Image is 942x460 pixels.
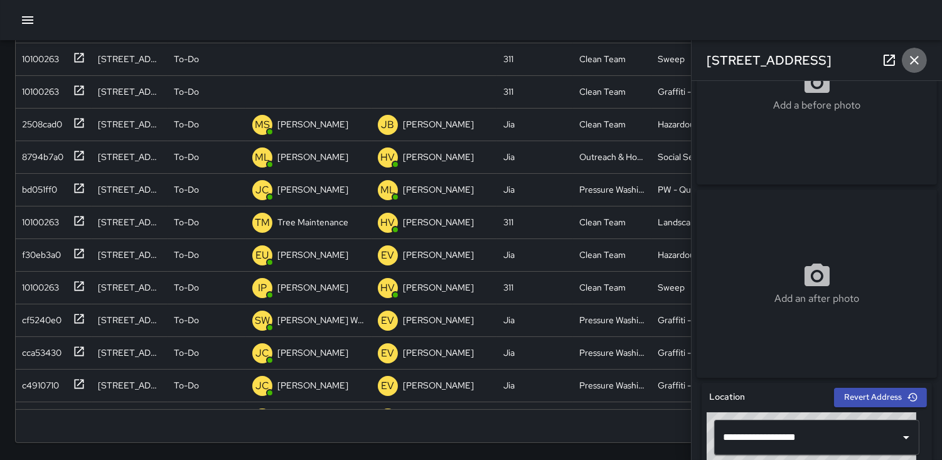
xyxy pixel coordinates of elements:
[98,151,161,163] div: 64a Harriet Street
[98,85,161,98] div: 96 6th Street
[255,346,269,361] p: JC
[98,183,161,196] div: 1 Taylor Street
[277,314,365,326] p: [PERSON_NAME] Weekly
[17,276,59,294] div: 10100263
[255,183,269,198] p: JC
[380,183,395,198] p: ML
[503,151,515,163] div: Jia
[174,281,199,294] p: To-Do
[579,346,645,359] div: Pressure Washing
[579,249,626,261] div: Clean Team
[17,309,62,326] div: cf5240e0
[382,248,395,263] p: EV
[382,346,395,361] p: EV
[579,281,626,294] div: Clean Team
[174,379,199,392] p: To-Do
[174,53,199,65] p: To-Do
[17,374,59,392] div: c4910710
[403,183,474,196] p: [PERSON_NAME]
[17,113,62,131] div: 2508cad0
[658,53,685,65] div: Sweep
[256,248,269,263] p: EU
[174,85,199,98] p: To-Do
[403,216,474,228] p: [PERSON_NAME]
[277,183,348,196] p: [PERSON_NAME]
[277,216,348,228] p: Tree Maintenance
[255,313,270,328] p: SW
[98,118,161,131] div: 1131 Mission Street
[382,378,395,393] p: EV
[98,216,161,228] div: 1185 Market Street
[17,178,57,196] div: bd051ff0
[658,151,724,163] div: Social Service Support
[17,407,63,424] div: 5b8b0a90
[382,117,395,132] p: JB
[255,215,270,230] p: TM
[277,379,348,392] p: [PERSON_NAME]
[381,215,395,230] p: HV
[658,183,724,196] div: PW - Quick Wash
[98,346,161,359] div: 440 Jessie Street
[658,118,724,131] div: Hazardous Waste
[503,118,515,131] div: Jia
[579,53,626,65] div: Clean Team
[658,216,724,228] div: Landscaping (DG & Weeds)
[17,80,59,98] div: 10100263
[403,379,474,392] p: [PERSON_NAME]
[17,146,63,163] div: 8794b7a0
[98,314,161,326] div: 1073 Market Street
[579,118,626,131] div: Clean Team
[403,151,474,163] p: [PERSON_NAME]
[258,281,267,296] p: IP
[382,313,395,328] p: EV
[503,379,515,392] div: Jia
[174,183,199,196] p: To-Do
[277,281,348,294] p: [PERSON_NAME]
[658,314,717,326] div: Graffiti - Public
[277,249,348,261] p: [PERSON_NAME]
[503,314,515,326] div: Jia
[255,117,270,132] p: MS
[579,379,645,392] div: Pressure Washing
[579,216,626,228] div: Clean Team
[658,281,685,294] div: Sweep
[503,85,513,98] div: 311
[658,346,717,359] div: Graffiti - Public
[579,85,626,98] div: Clean Team
[403,346,474,359] p: [PERSON_NAME]
[255,378,269,393] p: JC
[579,314,645,326] div: Pressure Washing
[255,150,270,165] p: ML
[277,151,348,163] p: [PERSON_NAME]
[381,281,395,296] p: HV
[17,211,59,228] div: 10100263
[503,183,515,196] div: Jia
[503,53,513,65] div: 311
[503,249,515,261] div: Jia
[658,249,724,261] div: Hazardous Waste
[174,118,199,131] p: To-Do
[17,341,62,359] div: cca53430
[503,216,513,228] div: 311
[17,48,59,65] div: 10100263
[579,183,645,196] div: Pressure Washing
[174,151,199,163] p: To-Do
[579,151,645,163] div: Outreach & Hospitality
[98,53,161,65] div: 1028 Mission Street
[403,314,474,326] p: [PERSON_NAME]
[174,346,199,359] p: To-Do
[658,85,717,98] div: Graffiti - Public
[403,118,474,131] p: [PERSON_NAME]
[277,346,348,359] p: [PERSON_NAME]
[17,243,61,261] div: f30eb3a0
[174,314,199,326] p: To-Do
[403,281,474,294] p: [PERSON_NAME]
[98,379,161,392] div: 440 Jessie Street
[403,249,474,261] p: [PERSON_NAME]
[174,216,199,228] p: To-Do
[381,150,395,165] p: HV
[277,118,348,131] p: [PERSON_NAME]
[174,249,199,261] p: To-Do
[503,346,515,359] div: Jia
[658,379,717,392] div: Graffiti - Public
